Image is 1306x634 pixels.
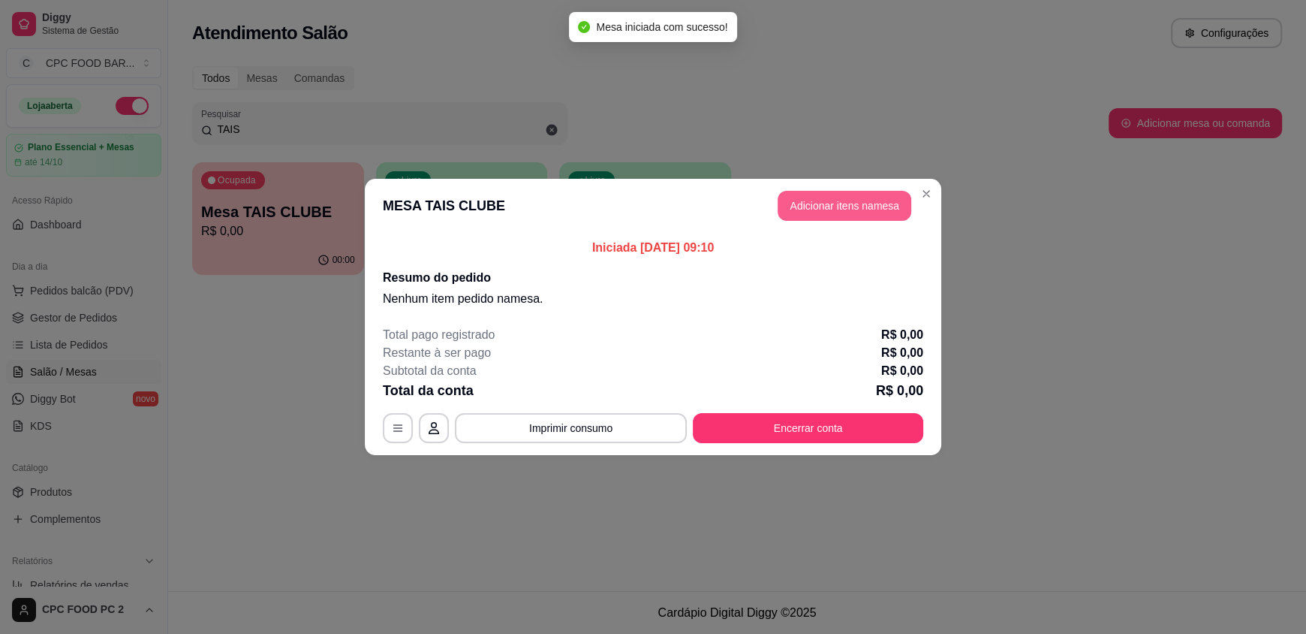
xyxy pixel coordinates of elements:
[383,239,923,257] p: Iniciada [DATE] 09:10
[876,380,923,401] p: R$ 0,00
[455,413,687,443] button: Imprimir consumo
[578,21,590,33] span: check-circle
[383,290,923,308] p: Nenhum item pedido na mesa .
[881,344,923,362] p: R$ 0,00
[383,344,491,362] p: Restante à ser pago
[914,182,938,206] button: Close
[778,191,911,221] button: Adicionar itens namesa
[693,413,923,443] button: Encerrar conta
[383,326,495,344] p: Total pago registrado
[881,326,923,344] p: R$ 0,00
[383,380,474,401] p: Total da conta
[596,21,727,33] span: Mesa iniciada com sucesso!
[383,269,923,287] h2: Resumo do pedido
[365,179,941,233] header: MESA TAIS CLUBE
[881,362,923,380] p: R$ 0,00
[383,362,477,380] p: Subtotal da conta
